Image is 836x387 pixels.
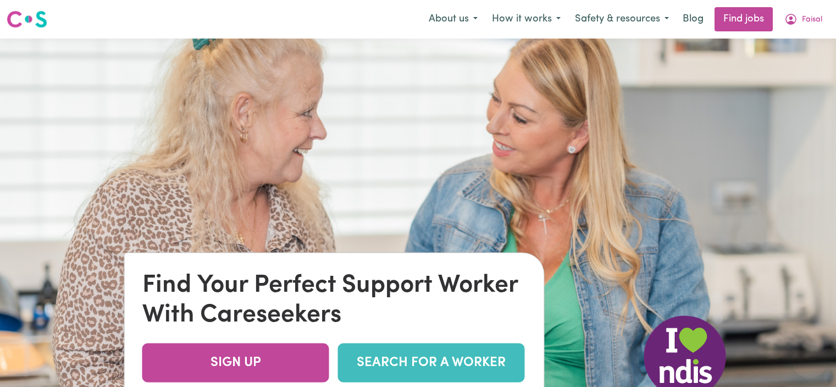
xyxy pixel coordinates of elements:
a: Find jobs [715,7,773,31]
button: How it works [485,8,568,31]
span: Faisal [802,14,822,26]
button: Safety & resources [568,8,676,31]
button: About us [422,8,485,31]
a: SEARCH FOR A WORKER [338,344,525,383]
img: Careseekers logo [7,9,47,29]
a: Blog [676,7,710,31]
iframe: Button to launch messaging window [792,343,827,378]
div: Find Your Perfect Support Worker With Careseekers [142,271,527,330]
a: Careseekers logo [7,7,47,32]
button: My Account [777,8,829,31]
a: SIGN UP [142,344,329,383]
